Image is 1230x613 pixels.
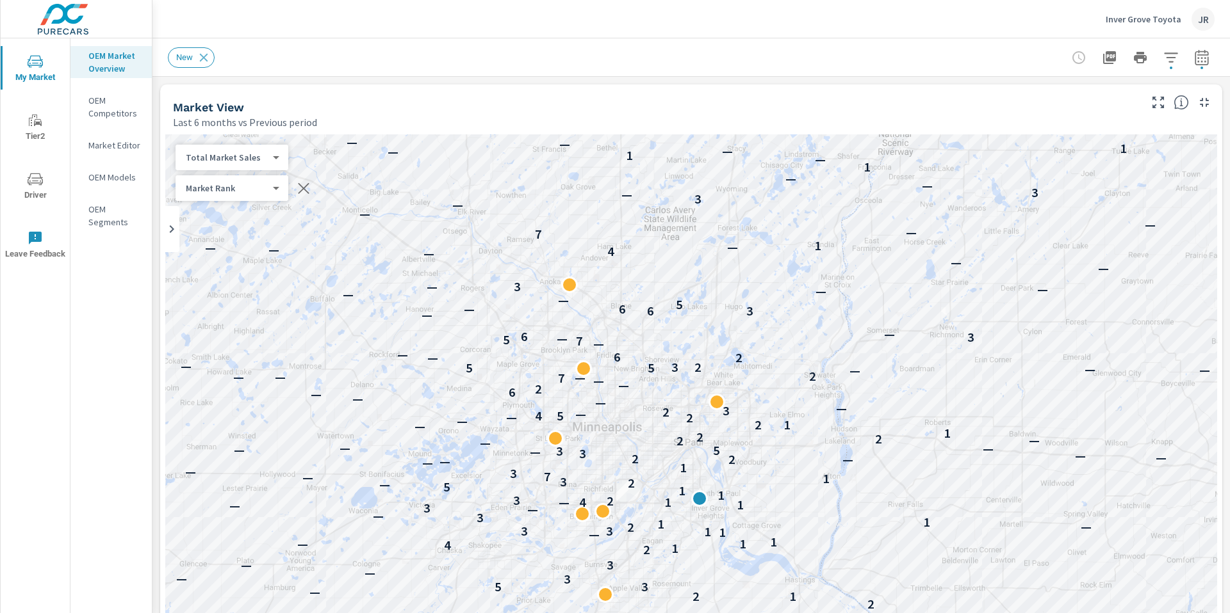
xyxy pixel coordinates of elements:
[1194,92,1215,113] button: Minimize Widget
[176,182,278,195] div: Total Market Sales
[509,385,516,400] p: 6
[4,171,66,203] span: Driver
[836,401,847,416] p: —
[559,136,570,152] p: —
[1085,362,1095,377] p: —
[557,408,564,424] p: 5
[535,227,542,242] p: 7
[173,115,317,130] p: Last 6 months vs Previous period
[88,171,142,184] p: OEM Models
[268,242,279,257] p: —
[728,452,735,467] p: 2
[686,410,693,426] p: 2
[535,381,542,397] p: 2
[842,452,853,467] p: —
[347,134,357,150] p: —
[444,537,451,553] p: 4
[815,152,826,167] p: —
[168,47,215,68] div: New
[275,369,286,385] p: —
[694,191,701,207] p: 3
[229,498,240,513] p: —
[427,350,438,365] p: —
[1199,362,1210,378] p: —
[864,159,871,175] p: 1
[4,54,66,85] span: My Market
[527,502,538,517] p: —
[359,206,370,221] p: —
[422,307,432,322] p: —
[343,287,354,302] p: —
[1,38,70,274] div: nav menu
[627,520,634,535] p: 2
[657,516,664,532] p: 1
[1145,217,1156,232] p: —
[648,360,655,376] p: 5
[722,143,733,159] p: —
[601,589,608,604] p: 3
[628,475,635,491] p: 2
[739,536,746,552] p: 1
[176,571,187,586] p: —
[4,230,66,262] span: Leave Feedback
[694,360,701,375] p: 2
[181,358,192,374] p: —
[1081,519,1092,534] p: —
[1097,45,1122,70] button: "Export Report to PDF"
[619,301,626,317] p: 6
[823,471,830,486] p: 1
[923,514,930,530] p: 1
[664,495,671,510] p: 1
[443,479,450,495] p: 5
[495,579,502,594] p: 5
[560,474,567,490] p: 3
[234,442,245,458] p: —
[647,303,654,319] p: 6
[480,435,491,450] p: —
[535,408,542,424] p: 4
[789,589,796,604] p: 1
[737,497,744,513] p: 1
[558,292,569,308] p: —
[88,139,142,152] p: Market Editor
[168,52,201,62] span: New
[717,488,725,503] p: 1
[302,470,313,485] p: —
[671,541,678,556] p: 1
[427,279,438,294] p: —
[388,144,398,159] p: —
[205,240,216,255] p: —
[713,443,720,458] p: 5
[70,46,152,78] div: OEM Market Overview
[503,332,510,347] p: 5
[186,152,268,163] p: Total Market Sales
[579,495,586,510] p: 4
[70,168,152,187] div: OEM Models
[755,417,762,433] p: 2
[875,431,882,447] p: 2
[88,94,142,120] p: OEM Competitors
[1158,45,1184,70] button: Apply Filters
[662,404,669,420] p: 2
[70,91,152,123] div: OEM Competitors
[951,255,962,270] p: —
[783,417,791,433] p: 1
[680,460,687,475] p: 1
[678,483,685,498] p: 1
[530,444,541,459] p: —
[983,441,994,456] p: —
[614,349,621,365] p: 6
[4,113,66,144] span: Tier2
[352,391,363,406] p: —
[423,500,430,516] p: 3
[1075,448,1086,463] p: —
[785,171,796,186] p: —
[922,178,933,193] p: —
[506,410,517,425] p: —
[632,451,639,466] p: 2
[671,360,678,375] p: 3
[1029,433,1040,448] p: —
[173,100,244,114] h5: Market View
[727,239,738,255] p: —
[340,440,350,456] p: —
